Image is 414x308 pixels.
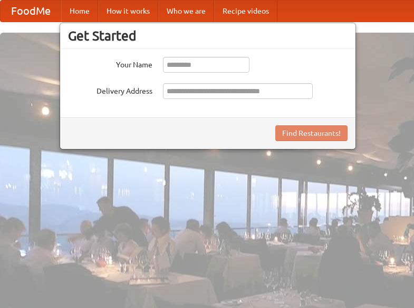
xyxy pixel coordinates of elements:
[158,1,214,22] a: Who we are
[1,1,61,22] a: FoodMe
[68,28,348,44] h3: Get Started
[275,125,348,141] button: Find Restaurants!
[68,83,152,96] label: Delivery Address
[98,1,158,22] a: How it works
[68,57,152,70] label: Your Name
[61,1,98,22] a: Home
[214,1,277,22] a: Recipe videos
